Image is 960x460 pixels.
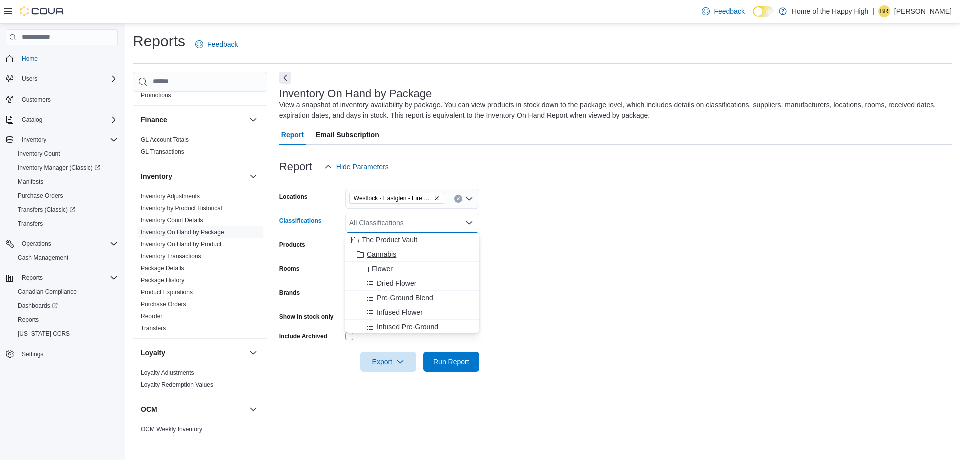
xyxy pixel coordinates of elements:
span: Run Report [433,357,469,367]
a: Purchase Orders [14,190,67,202]
a: Feedback [191,34,242,54]
div: Finance [133,134,267,162]
span: Cash Management [18,254,68,262]
a: Inventory On Hand by Product [141,241,221,248]
span: Canadian Compliance [14,286,118,298]
label: Classifications [279,217,322,225]
h3: Loyalty [141,348,165,358]
span: Inventory Transactions [141,252,201,260]
h3: OCM [141,404,157,414]
a: Transfers (Classic) [10,203,122,217]
a: Manifests [14,176,47,188]
a: Cash Management [14,252,72,264]
button: Transfers [10,217,122,231]
button: Manifests [10,175,122,189]
button: Cannabis [345,247,479,262]
button: Operations [2,237,122,251]
span: Users [22,75,37,83]
span: GL Account Totals [141,136,189,144]
span: Promotions [141,91,171,99]
button: Users [18,73,41,85]
span: Catalog [22,116,42,124]
button: OCM [141,404,245,414]
span: Feedback [714,6,744,16]
div: Breanne Rothney [878,5,890,17]
button: Settings [2,347,122,361]
label: Locations [279,193,308,201]
span: Loyalty Redemption Values [141,381,213,389]
span: Purchase Orders [141,300,186,308]
button: Inventory [2,133,122,147]
span: Reports [14,314,118,326]
span: Transfers (Classic) [14,204,118,216]
span: Inventory by Product Historical [141,204,222,212]
span: Transfers [18,220,43,228]
a: Inventory by Product Historical [141,205,222,212]
label: Rooms [279,265,300,273]
button: Purchase Orders [10,189,122,203]
span: Inventory On Hand by Product [141,240,221,248]
span: Dashboards [18,302,58,310]
span: Catalog [18,114,118,126]
label: Products [279,241,305,249]
button: Finance [141,115,245,125]
button: Reports [2,271,122,285]
span: Reports [18,272,118,284]
span: Manifests [14,176,118,188]
h3: Report [279,161,312,173]
span: BR [880,5,889,17]
a: Transfers [14,218,47,230]
a: Settings [18,348,47,360]
span: Product Expirations [141,288,193,296]
button: Clear input [454,195,462,203]
span: Canadian Compliance [18,288,77,296]
span: Westlock - Eastglen - Fire & Flower [349,193,444,204]
span: OCM Weekly Inventory [141,425,202,433]
a: Reorder [141,313,162,320]
span: Reports [18,316,39,324]
a: Promotions [141,92,171,99]
button: Inventory Count [10,147,122,161]
a: Feedback [698,1,748,21]
label: Brands [279,289,300,297]
button: Next [279,72,291,84]
span: Settings [22,350,43,358]
span: Flower [372,264,393,274]
a: Purchase Orders [141,301,186,308]
h3: Finance [141,115,167,125]
button: Home [2,51,122,66]
a: Inventory Count Details [141,217,203,224]
button: Open list of options [465,195,473,203]
span: Hide Parameters [336,162,389,172]
button: Hide Parameters [320,157,393,177]
button: Export [360,352,416,372]
span: Feedback [207,39,238,49]
button: Canadian Compliance [10,285,122,299]
button: Pre-Ground Blend [345,291,479,305]
span: Home [22,55,38,63]
img: Cova [20,6,65,16]
a: Inventory Manager (Classic) [10,161,122,175]
span: Operations [18,238,118,250]
a: Inventory Manager (Classic) [14,162,104,174]
a: Customers [18,94,55,106]
button: Flower [345,262,479,276]
span: Inventory On Hand by Package [141,228,224,236]
label: Show in stock only [279,313,334,321]
a: Inventory Transactions [141,253,201,260]
button: Inventory [141,171,245,181]
span: Package Details [141,264,184,272]
span: Pre-Ground Blend [377,293,433,303]
button: Run Report [423,352,479,372]
a: Dashboards [10,299,122,313]
span: Customers [22,96,51,104]
span: Purchase Orders [18,192,63,200]
h3: Inventory [141,171,172,181]
a: Inventory Adjustments [141,193,200,200]
span: Transfers [14,218,118,230]
span: Email Subscription [316,125,379,145]
button: Catalog [18,114,46,126]
a: Canadian Compliance [14,286,81,298]
p: | [872,5,874,17]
